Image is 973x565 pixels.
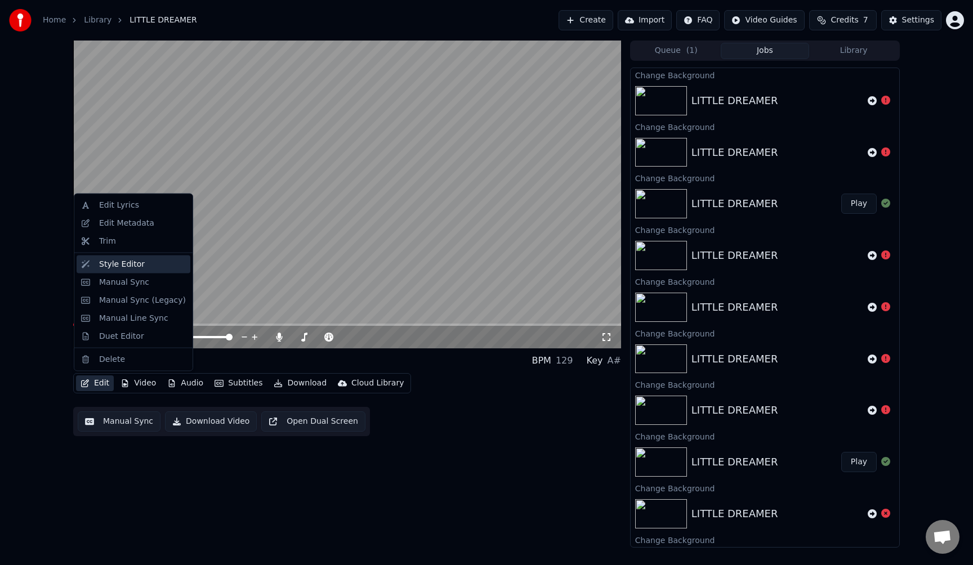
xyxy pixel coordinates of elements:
div: Change Background [631,171,899,185]
button: Download Video [165,411,257,432]
button: Manual Sync [78,411,160,432]
div: Change Background [631,481,899,495]
div: Change Background [631,68,899,82]
button: FAQ [676,10,720,30]
div: LITTLE DREAMER [691,93,778,109]
button: Subtitles [210,375,267,391]
div: Style Editor [99,258,145,270]
button: Audio [163,375,208,391]
button: Edit [76,375,114,391]
div: LITTLE DREAMER [691,402,778,418]
div: Edit Lyrics [99,200,139,211]
div: Change Background [631,275,899,288]
button: Import [618,10,672,30]
div: Delete [99,353,125,365]
div: Change Background [631,326,899,340]
div: Manual Sync (Legacy) [99,294,186,306]
div: Change Background [631,429,899,443]
div: LITTLE DREAMER [73,353,169,369]
div: Settings [902,15,934,26]
div: Manual Line Sync [99,312,168,324]
button: Create [559,10,613,30]
div: LITTLE DREAMER [691,506,778,522]
div: Change Background [631,378,899,391]
div: LITTLE DREAMER [691,145,778,160]
span: Credits [831,15,858,26]
a: Home [43,15,66,26]
span: LITTLE DREAMER [130,15,197,26]
div: Change Background [631,533,899,546]
button: Video Guides [724,10,804,30]
div: Key [586,354,602,367]
div: Cloud Library [351,378,404,389]
button: Jobs [721,43,810,59]
button: Open Dual Screen [261,411,365,432]
button: Download [269,375,331,391]
button: Settings [881,10,941,30]
div: BPM [532,354,551,367]
nav: breadcrumb [43,15,197,26]
button: Play [841,194,877,214]
span: ( 1 ) [686,45,698,56]
div: LITTLE DREAMER [691,454,778,470]
div: Change Background [631,120,899,133]
div: LITTLE DREAMER [691,248,778,263]
button: Library [809,43,898,59]
div: LITTLE DREAMER [691,299,778,315]
span: 7 [863,15,868,26]
div: Change Background [631,223,899,236]
button: Queue [632,43,721,59]
button: Video [116,375,160,391]
div: Trim [99,235,116,246]
div: A# [607,354,621,367]
div: Edit Metadata [99,217,154,228]
div: Open chat [926,520,959,554]
img: youka [9,9,32,32]
div: Manual Sync [99,276,149,288]
div: 129 [556,354,573,367]
button: Credits7 [809,10,877,30]
a: Library [84,15,111,26]
button: Play [841,452,877,472]
div: LITTLE DREAMER [691,196,778,212]
div: Duet Editor [99,330,144,342]
div: LITTLE DREAMER [691,351,778,367]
